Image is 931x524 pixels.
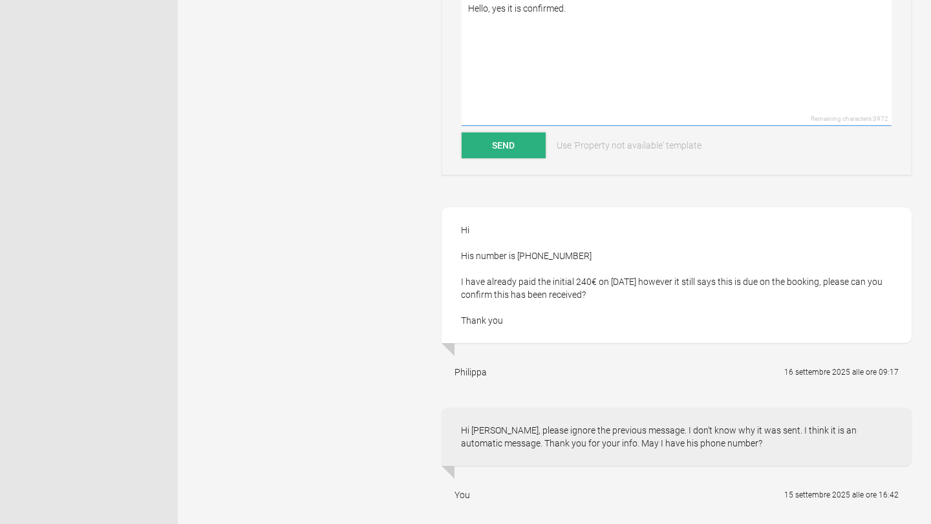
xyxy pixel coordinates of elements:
div: Hi His number is [PHONE_NUMBER] I have already paid the initial 240€ on [DATE] however it still s... [442,207,912,343]
div: Hi [PERSON_NAME], please ignore the previous message. I don’t know why it was sent. I think it is... [442,408,912,466]
div: Philippa [455,366,487,379]
flynt-date-display: 15 settembre 2025 alle ore 16:42 [784,490,899,499]
flynt-date-display: 16 settembre 2025 alle ore 09:17 [784,368,899,377]
a: Use 'Property not available' template [548,132,711,158]
div: You [455,488,470,501]
button: Send [462,132,546,158]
